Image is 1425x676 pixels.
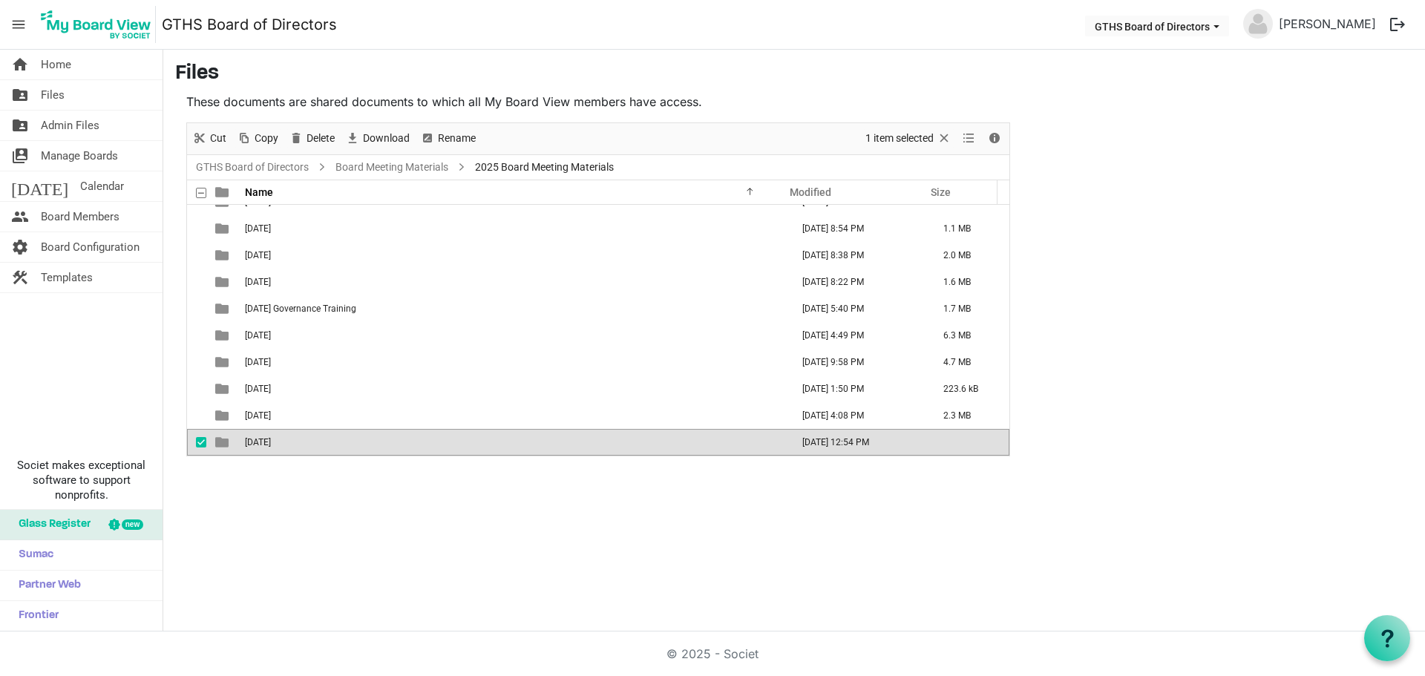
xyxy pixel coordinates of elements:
td: checkbox [187,429,206,456]
span: folder_shared [11,111,29,140]
a: My Board View Logo [36,6,162,43]
td: is template cell column header type [206,269,240,295]
td: checkbox [187,375,206,402]
td: February 28, 2025 8:38 PM column header Modified [787,242,928,269]
div: Copy [232,123,284,154]
td: checkbox [187,295,206,322]
td: checkbox [187,349,206,375]
td: August 14, 2025 12:54 PM column header Modified [787,429,928,456]
span: [DATE] [245,437,271,447]
td: is template cell column header type [206,295,240,322]
td: is template cell column header Size [928,429,1009,456]
td: checkbox [187,322,206,349]
td: is template cell column header type [206,375,240,402]
td: checkbox [187,269,206,295]
td: February 03, 2025 8:54 PM column header Modified [787,215,928,242]
td: 05.01.2025 is template cell column header Name [240,322,787,349]
td: 04.02.2025 Governance Training is template cell column header Name [240,295,787,322]
td: May 20, 2025 9:58 PM column header Modified [787,349,928,375]
span: Calendar [80,171,124,201]
span: 1 item selected [864,129,935,148]
button: View dropdownbutton [960,129,977,148]
span: [DATE] [245,330,271,341]
td: 4.7 MB is template cell column header Size [928,349,1009,375]
span: [DATE] [245,357,271,367]
td: 1.1 MB is template cell column header Size [928,215,1009,242]
div: Cut [187,123,232,154]
div: View [957,123,982,154]
img: My Board View Logo [36,6,156,43]
td: checkbox [187,402,206,429]
span: [DATE] [245,277,271,287]
span: Manage Boards [41,141,118,171]
span: Frontier [11,601,59,631]
span: Partner Web [11,571,81,600]
span: [DATE] [245,223,271,234]
span: switch_account [11,141,29,171]
td: April 29, 2025 4:49 PM column header Modified [787,322,928,349]
a: © 2025 - Societ [666,646,759,661]
img: no-profile-picture.svg [1243,9,1273,39]
span: Files [41,80,65,110]
div: Download [340,123,415,154]
td: April 08, 2025 5:40 PM column header Modified [787,295,928,322]
td: 6.3 MB is template cell column header Size [928,322,1009,349]
td: 05.23.2025 is template cell column header Name [240,349,787,375]
td: March 10, 2025 8:22 PM column header Modified [787,269,928,295]
td: is template cell column header type [206,242,240,269]
td: 03.03.2025 is template cell column header Name [240,242,787,269]
div: Clear selection [860,123,957,154]
h3: Files [175,62,1413,87]
button: Delete [286,129,338,148]
button: Copy [235,129,281,148]
span: Templates [41,263,93,292]
span: 2025 Board Meeting Materials [472,158,617,177]
button: Details [985,129,1005,148]
span: [DATE] [245,384,271,394]
span: [DATE] [11,171,68,201]
td: is template cell column header type [206,349,240,375]
span: [DATE] [245,250,271,260]
td: is template cell column header type [206,402,240,429]
span: Delete [305,129,336,148]
span: [DATE] Governance Training [245,303,356,314]
div: Rename [415,123,481,154]
span: home [11,50,29,79]
span: construction [11,263,29,292]
td: 03.10.2025 is template cell column header Name [240,269,787,295]
td: checkbox [187,242,206,269]
span: Home [41,50,71,79]
td: 07.17.2025 is template cell column header Name [240,375,787,402]
td: 2.3 MB is template cell column header Size [928,402,1009,429]
button: Cut [190,129,229,148]
td: 1.7 MB is template cell column header Size [928,295,1009,322]
td: checkbox [187,215,206,242]
td: 02.07.2025 is template cell column header Name [240,215,787,242]
span: Download [361,129,411,148]
a: Board Meeting Materials [332,158,451,177]
span: Name [245,186,273,198]
span: Size [931,186,951,198]
td: is template cell column header type [206,429,240,456]
span: Sumac [11,540,53,570]
span: Rename [436,129,477,148]
td: August 05, 2025 4:08 PM column header Modified [787,402,928,429]
span: Board Configuration [41,232,140,262]
span: Admin Files [41,111,99,140]
span: Societ makes exceptional software to support nonprofits. [7,458,156,502]
a: [PERSON_NAME] [1273,9,1382,39]
td: 08.21.2025 is template cell column header Name [240,429,787,456]
a: GTHS Board of Directors [162,10,337,39]
button: Rename [418,129,479,148]
p: These documents are shared documents to which all My Board View members have access. [186,93,1010,111]
span: Cut [209,129,228,148]
button: GTHS Board of Directors dropdownbutton [1085,16,1229,36]
span: folder_shared [11,80,29,110]
button: logout [1382,9,1413,40]
span: Modified [790,186,831,198]
td: 223.6 kB is template cell column header Size [928,375,1009,402]
span: Board Members [41,202,119,232]
td: is template cell column header type [206,215,240,242]
span: [DATE] [245,410,271,421]
span: Glass Register [11,510,91,539]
